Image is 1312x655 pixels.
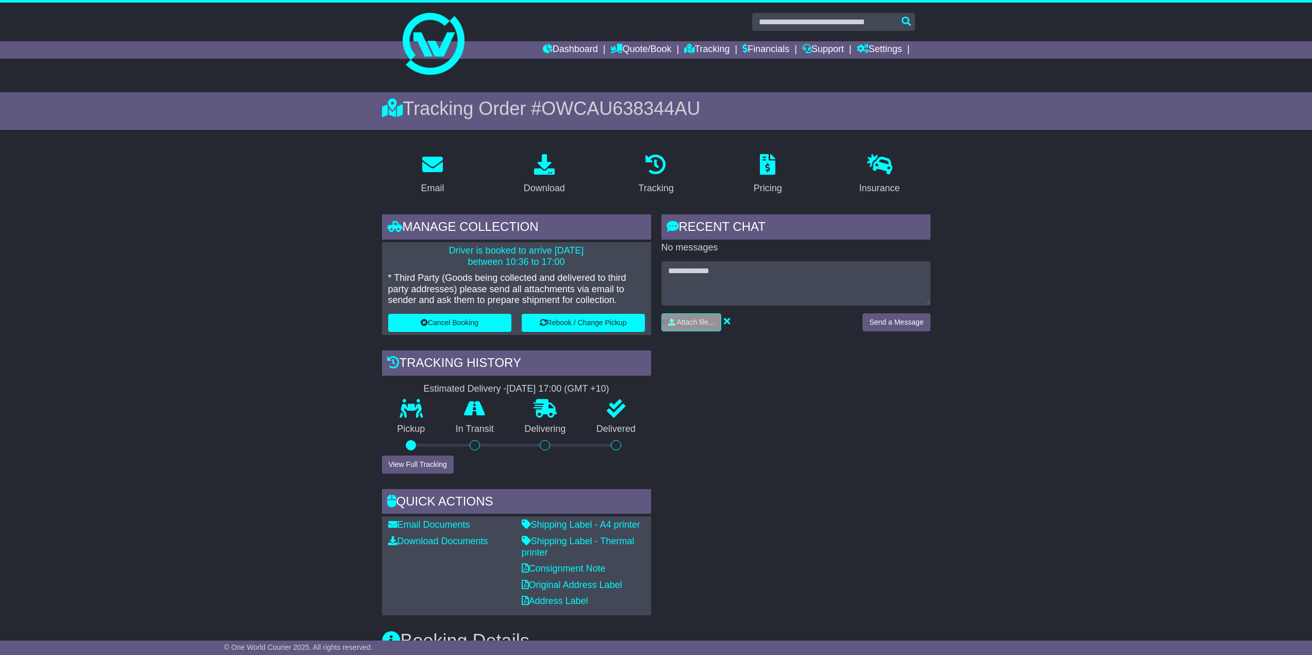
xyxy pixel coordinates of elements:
[382,350,651,378] div: Tracking history
[610,41,671,59] a: Quote/Book
[388,536,488,546] a: Download Documents
[661,242,931,254] p: No messages
[382,97,931,120] div: Tracking Order #
[747,150,789,199] a: Pricing
[522,580,622,590] a: Original Address Label
[382,424,441,435] p: Pickup
[802,41,844,59] a: Support
[517,150,572,199] a: Download
[684,41,729,59] a: Tracking
[661,214,931,242] div: RECENT CHAT
[853,150,907,199] a: Insurance
[522,563,606,574] a: Consignment Note
[859,181,900,195] div: Insurance
[522,314,645,332] button: Rebook / Change Pickup
[388,273,645,306] p: * Third Party (Goods being collected and delivered to third party addresses) please send all atta...
[862,313,930,331] button: Send a Message
[522,536,635,558] a: Shipping Label - Thermal printer
[522,519,640,530] a: Shipping Label - A4 printer
[414,150,451,199] a: Email
[638,181,673,195] div: Tracking
[543,41,598,59] a: Dashboard
[224,643,373,651] span: © One World Courier 2025. All rights reserved.
[440,424,509,435] p: In Transit
[524,181,565,195] div: Download
[388,245,645,267] p: Driver is booked to arrive [DATE] between 10:36 to 17:00
[382,383,651,395] div: Estimated Delivery -
[632,150,680,199] a: Tracking
[382,456,454,474] button: View Full Tracking
[522,596,588,606] a: Address Label
[742,41,789,59] a: Financials
[507,383,609,395] div: [DATE] 17:00 (GMT +10)
[421,181,444,195] div: Email
[388,519,470,530] a: Email Documents
[857,41,902,59] a: Settings
[382,214,651,242] div: Manage collection
[541,98,700,119] span: OWCAU638344AU
[581,424,651,435] p: Delivered
[388,314,511,332] button: Cancel Booking
[509,424,582,435] p: Delivering
[754,181,782,195] div: Pricing
[382,489,651,517] div: Quick Actions
[382,631,931,651] h3: Booking Details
